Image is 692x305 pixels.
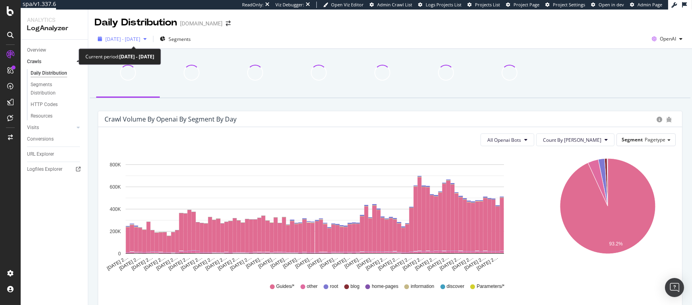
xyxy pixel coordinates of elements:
[27,24,81,33] div: LogAnalyzer
[27,165,82,174] a: Logfiles Explorer
[323,2,364,8] a: Open Viz Editor
[119,53,154,60] b: [DATE] - [DATE]
[31,81,75,97] div: Segments Distribution
[645,136,665,143] span: Pagetype
[542,152,674,272] svg: A chart.
[31,81,82,97] a: Segments Distribution
[169,36,191,42] span: Segments
[370,2,412,8] a: Admin Crawl List
[481,133,534,146] button: All Openai Bots
[27,46,82,54] a: Overview
[27,135,82,143] a: Conversions
[27,124,74,132] a: Visits
[276,283,295,290] span: Guides/*
[622,136,643,143] span: Segment
[27,46,46,54] div: Overview
[638,2,662,8] span: Admin Page
[27,150,54,158] div: URL Explorer
[475,2,500,8] span: Projects List
[599,2,624,8] span: Open in dev
[609,241,623,247] text: 93.2%
[110,207,121,212] text: 400K
[591,2,624,8] a: Open in dev
[275,2,304,8] div: Viz Debugger:
[27,58,74,66] a: Crawls
[118,251,121,257] text: 0
[545,2,585,8] a: Project Settings
[105,115,236,123] div: Crawl Volume by openai by Segment by Day
[477,283,504,290] span: Parameters/*
[543,137,601,143] span: Count By Day
[351,283,360,290] span: blog
[110,229,121,234] text: 200K
[157,33,194,45] button: Segments
[27,124,39,132] div: Visits
[553,2,585,8] span: Project Settings
[31,100,58,109] div: HTTP Codes
[330,283,338,290] span: root
[31,100,82,109] a: HTTP Codes
[110,162,121,168] text: 800K
[85,52,154,61] div: Current period:
[180,19,223,27] div: [DOMAIN_NAME]
[666,117,672,122] div: bug
[536,133,614,146] button: Count By [PERSON_NAME]
[95,33,150,45] button: [DATE] - [DATE]
[27,150,82,158] a: URL Explorer
[105,152,525,272] svg: A chart.
[426,2,461,8] span: Logs Projects List
[506,2,539,8] a: Project Page
[242,2,264,8] div: ReadOnly:
[649,33,686,45] button: OpenAI
[418,2,461,8] a: Logs Projects List
[467,2,500,8] a: Projects List
[331,2,364,8] span: Open Viz Editor
[27,165,62,174] div: Logfiles Explorer
[487,137,521,143] span: All Openai Bots
[657,117,662,122] div: circle-info
[307,283,318,290] span: other
[105,36,140,42] span: [DATE] - [DATE]
[630,2,662,8] a: Admin Page
[226,21,231,26] div: arrow-right-arrow-left
[27,16,81,24] div: Analytics
[95,16,177,29] div: Daily Distribution
[665,278,684,297] div: Open Intercom Messenger
[377,2,412,8] span: Admin Crawl List
[31,69,82,77] a: Daily Distribution
[514,2,539,8] span: Project Page
[660,35,676,42] span: OpenAI
[110,184,121,190] text: 600K
[411,283,434,290] span: information
[372,283,398,290] span: home-pages
[27,135,54,143] div: Conversions
[31,112,52,120] div: Resources
[31,69,67,77] div: Daily Distribution
[27,58,41,66] div: Crawls
[447,283,465,290] span: discover
[31,112,82,120] a: Resources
